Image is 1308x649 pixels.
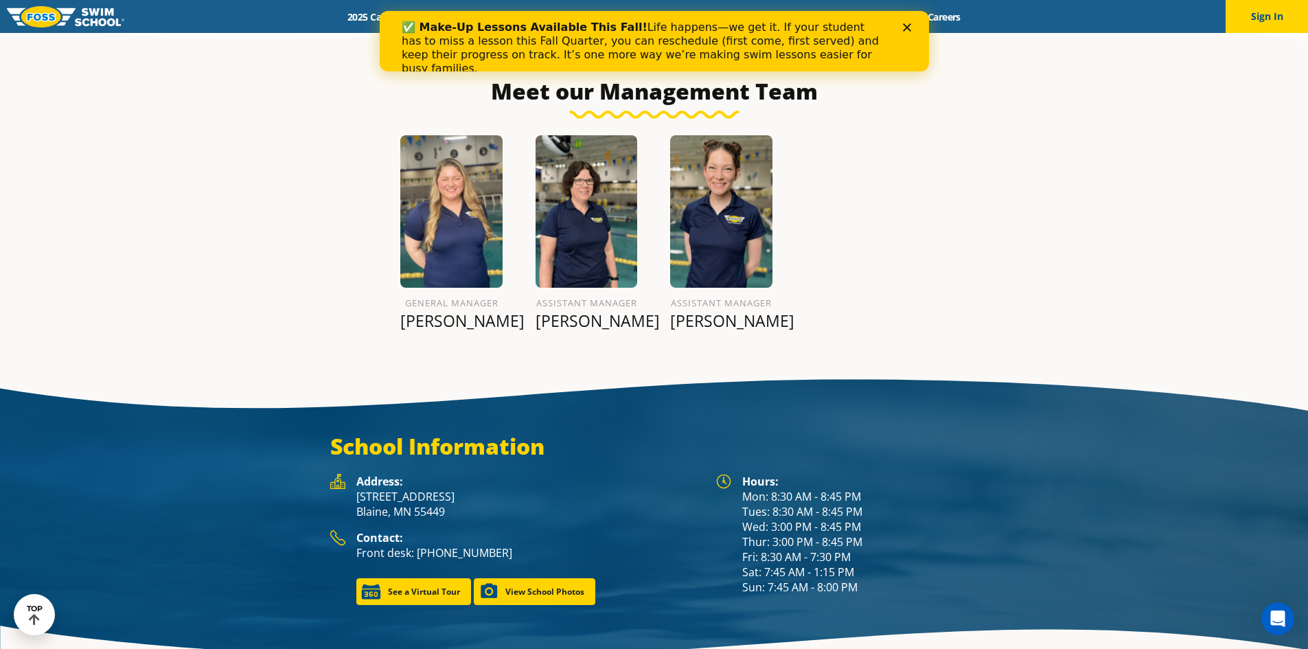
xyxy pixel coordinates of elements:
p: Front desk: [PHONE_NUMBER] [356,545,702,560]
p: [PERSON_NAME] [400,311,503,330]
a: Careers [915,10,972,23]
img: Foss Location Contact [330,530,345,546]
iframe: Intercom live chat [1261,602,1294,635]
img: Deb-Almberg.png [536,135,638,288]
p: [PERSON_NAME] [670,311,772,330]
div: TOP [27,604,43,626]
b: ✅ Make-Up Lessons Available This Fall! [22,10,268,23]
div: Life happens—we get it. If your student has to miss a lesson this Fall Quarter, you can reschedul... [22,10,505,65]
h3: Meet our Management Team [330,78,978,105]
strong: Hours: [742,474,779,489]
h6: General Manager [400,295,503,311]
img: FOSS Swim School Logo [7,6,124,27]
h6: Assistant Manager [670,295,772,311]
a: View School Photos [474,578,595,605]
p: [STREET_ADDRESS] Blaine, MN 55449 [356,489,702,519]
a: See a Virtual Tour [356,578,471,605]
a: 2025 Calendar [336,10,422,23]
div: Close [523,12,537,21]
a: Swim Like [PERSON_NAME] [727,10,873,23]
img: Hannah-Linderman.png [400,135,503,288]
a: Blog [872,10,915,23]
a: Swim Path® Program [479,10,599,23]
strong: Address: [356,474,403,489]
a: Schools [422,10,479,23]
p: [PERSON_NAME] [536,311,638,330]
h6: Assistant Manager [536,295,638,311]
h3: School Information [330,433,978,460]
img: Foss Location Address [330,474,345,489]
img: Foss Location Hours [716,474,731,489]
img: Aleina-Weiss-1.png [670,135,772,288]
a: About [PERSON_NAME] [599,10,727,23]
div: Mon: 8:30 AM - 8:45 PM Tues: 8:30 AM - 8:45 PM Wed: 3:00 PM - 8:45 PM Thur: 3:00 PM - 8:45 PM Fri... [742,474,978,595]
strong: Contact: [356,530,403,545]
iframe: Intercom live chat banner [380,11,929,71]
